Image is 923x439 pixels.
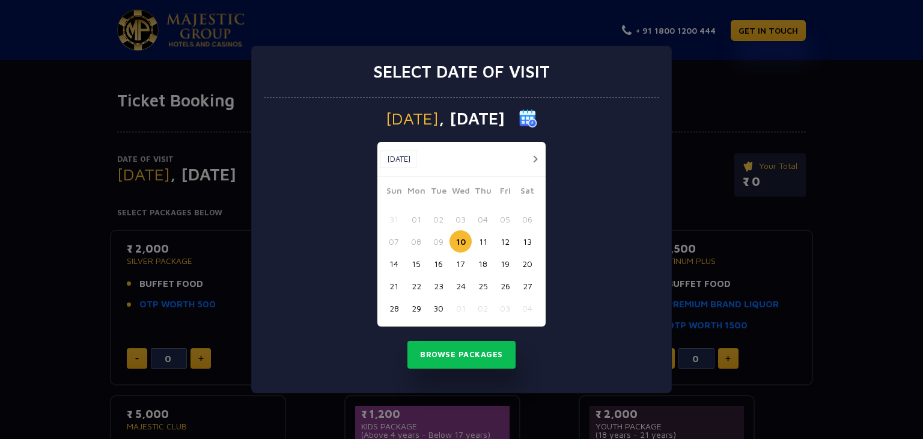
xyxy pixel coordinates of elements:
button: 05 [494,208,516,230]
button: 21 [383,275,405,297]
span: Wed [449,184,472,201]
button: 24 [449,275,472,297]
h3: Select date of visit [373,61,550,82]
button: 26 [494,275,516,297]
img: calender icon [519,109,537,127]
button: 19 [494,253,516,275]
button: 13 [516,230,538,253]
button: 22 [405,275,427,297]
button: 02 [427,208,449,230]
button: [DATE] [380,150,417,168]
button: 03 [494,297,516,319]
span: Fri [494,184,516,201]
button: 18 [472,253,494,275]
span: Tue [427,184,449,201]
button: 03 [449,208,472,230]
button: 31 [383,208,405,230]
button: 14 [383,253,405,275]
button: 12 [494,230,516,253]
span: [DATE] [386,110,439,127]
button: 11 [472,230,494,253]
span: Mon [405,184,427,201]
button: 20 [516,253,538,275]
span: Sun [383,184,405,201]
button: 10 [449,230,472,253]
button: 29 [405,297,427,319]
button: Browse Packages [407,341,516,369]
button: 23 [427,275,449,297]
button: 28 [383,297,405,319]
button: 02 [472,297,494,319]
button: 04 [472,208,494,230]
button: 06 [516,208,538,230]
button: 30 [427,297,449,319]
button: 27 [516,275,538,297]
button: 04 [516,297,538,319]
button: 09 [427,230,449,253]
span: Thu [472,184,494,201]
button: 17 [449,253,472,275]
button: 25 [472,275,494,297]
button: 01 [449,297,472,319]
button: 07 [383,230,405,253]
span: , [DATE] [439,110,505,127]
button: 15 [405,253,427,275]
button: 08 [405,230,427,253]
span: Sat [516,184,538,201]
button: 01 [405,208,427,230]
button: 16 [427,253,449,275]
